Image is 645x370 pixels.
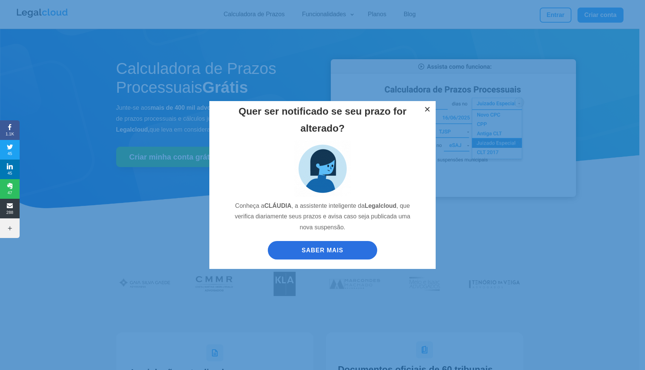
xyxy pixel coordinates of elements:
img: claudia_assistente [294,140,351,197]
strong: CLÁUDIA [264,203,292,209]
h2: Quer ser notificado se seu prazo for alterado? [230,103,415,140]
a: SABER MAIS [268,241,377,259]
p: Conheça a , a assistente inteligente da , que verifica diariamente seus prazos e avisa caso seja ... [230,201,415,239]
button: × [419,101,436,118]
strong: Legalcloud [365,203,396,209]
